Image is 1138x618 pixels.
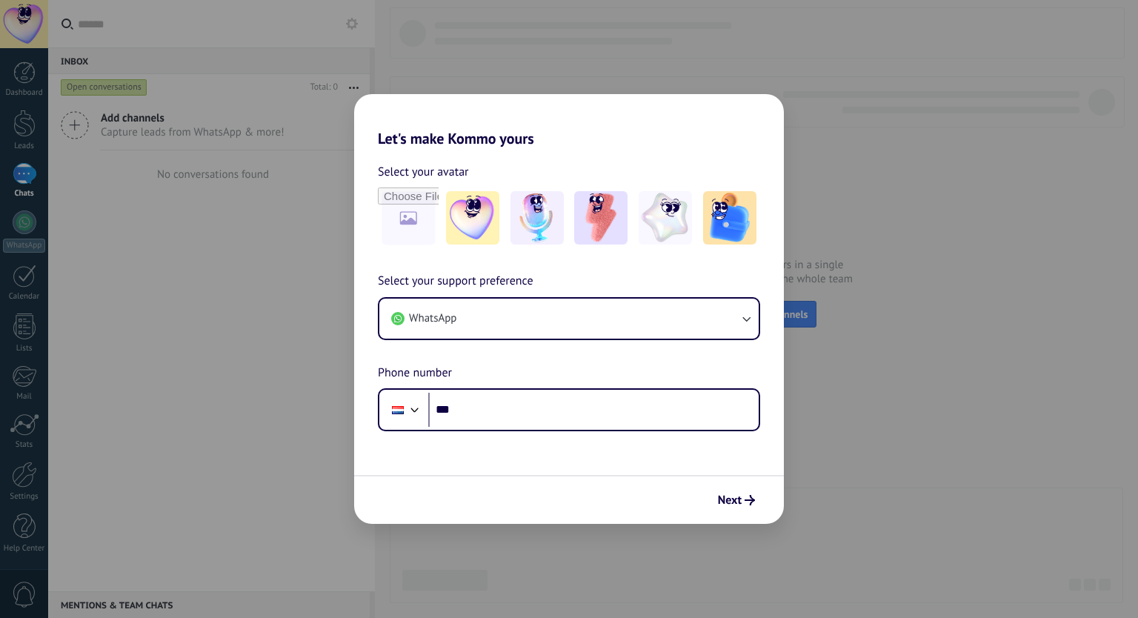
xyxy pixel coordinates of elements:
[510,191,564,245] img: -2.jpeg
[446,191,499,245] img: -1.jpeg
[384,394,412,425] div: Netherlands: + 31
[639,191,692,245] img: -4.jpeg
[378,364,452,383] span: Phone number
[379,299,759,339] button: WhatsApp
[378,162,469,182] span: Select your avatar
[409,311,456,326] span: WhatsApp
[574,191,628,245] img: -3.jpeg
[711,488,762,513] button: Next
[718,495,742,505] span: Next
[378,272,533,291] span: Select your support preference
[354,94,784,147] h2: Let's make Kommo yours
[703,191,756,245] img: -5.jpeg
